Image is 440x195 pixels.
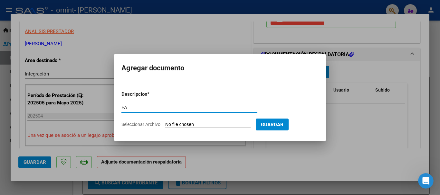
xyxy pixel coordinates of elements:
[121,122,160,127] span: Seleccionar Archivo
[256,119,289,130] button: Guardar
[418,173,434,189] iframe: Intercom live chat
[261,122,283,128] span: Guardar
[121,62,319,74] h2: Agregar documento
[121,91,181,98] p: Descripcion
